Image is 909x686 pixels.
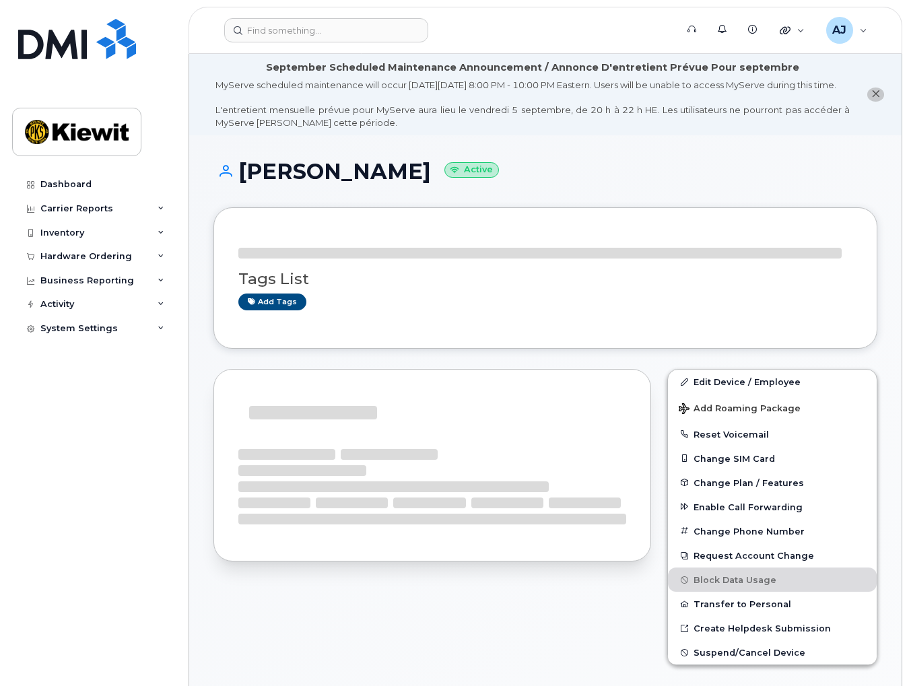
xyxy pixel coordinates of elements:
[668,394,877,421] button: Add Roaming Package
[694,477,804,487] span: Change Plan / Features
[444,162,499,178] small: Active
[668,519,877,543] button: Change Phone Number
[668,446,877,471] button: Change SIM Card
[213,160,877,183] h1: [PERSON_NAME]
[238,294,306,310] a: Add tags
[668,471,877,495] button: Change Plan / Features
[668,370,877,394] a: Edit Device / Employee
[668,568,877,592] button: Block Data Usage
[694,648,805,658] span: Suspend/Cancel Device
[679,403,801,416] span: Add Roaming Package
[668,495,877,519] button: Enable Call Forwarding
[215,79,850,129] div: MyServe scheduled maintenance will occur [DATE][DATE] 8:00 PM - 10:00 PM Eastern. Users will be u...
[266,61,799,75] div: September Scheduled Maintenance Announcement / Annonce D'entretient Prévue Pour septembre
[694,502,803,512] span: Enable Call Forwarding
[668,422,877,446] button: Reset Voicemail
[867,88,884,102] button: close notification
[238,271,852,287] h3: Tags List
[668,592,877,616] button: Transfer to Personal
[668,640,877,664] button: Suspend/Cancel Device
[668,616,877,640] a: Create Helpdesk Submission
[668,543,877,568] button: Request Account Change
